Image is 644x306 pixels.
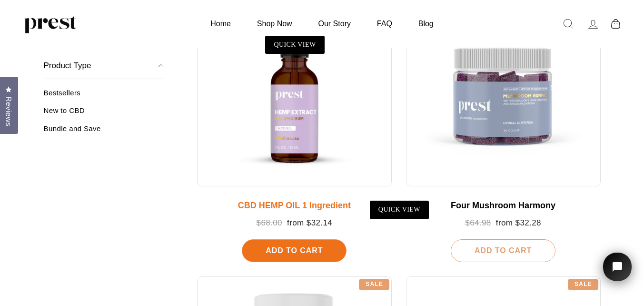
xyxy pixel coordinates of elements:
[265,36,324,54] a: QUICK VIEW
[406,14,446,33] a: Blog
[207,218,382,228] div: from $32.14
[257,218,282,227] span: $68.00
[465,218,491,227] span: $64.98
[307,14,363,33] a: Our Story
[44,52,164,79] button: Product Type
[44,124,164,140] a: Bundle and Save
[24,14,76,33] img: PREST ORGANICS
[198,14,445,33] ul: Primary
[370,201,429,219] a: QUICK VIEW
[365,14,404,33] a: FAQ
[591,239,644,306] iframe: Tidio Chat
[359,279,389,290] div: Sale
[266,246,323,255] span: Add To Cart
[568,279,598,290] div: Sale
[416,201,591,211] div: Four Mushroom Harmony
[416,218,591,228] div: from $32.28
[245,14,304,33] a: Shop Now
[44,106,164,122] a: New to CBD
[207,201,382,211] div: CBD HEMP OIL 1 Ingredient
[2,96,15,126] span: Reviews
[44,89,164,104] a: Bestsellers
[475,246,532,255] span: Add To Cart
[198,14,243,33] a: Home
